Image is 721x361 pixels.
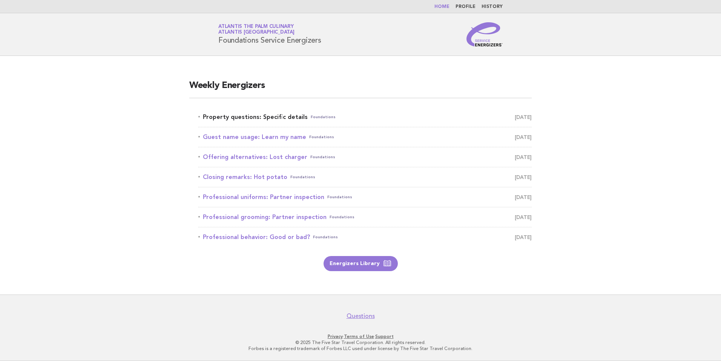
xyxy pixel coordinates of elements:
[434,5,449,9] a: Home
[515,132,532,142] span: [DATE]
[456,5,476,9] a: Profile
[130,333,591,339] p: · ·
[198,172,532,182] a: Closing remarks: Hot potatoFoundations [DATE]
[309,132,334,142] span: Foundations
[515,212,532,222] span: [DATE]
[198,232,532,242] a: Professional behavior: Good or bad?Foundations [DATE]
[218,30,295,35] span: Atlantis [GEOGRAPHIC_DATA]
[218,24,295,35] a: Atlantis The Palm CulinaryAtlantis [GEOGRAPHIC_DATA]
[515,112,532,122] span: [DATE]
[130,346,591,352] p: Forbes is a registered trademark of Forbes LLC used under license by The Five Star Travel Corpora...
[198,192,532,202] a: Professional uniforms: Partner inspectionFoundations [DATE]
[515,152,532,162] span: [DATE]
[328,334,343,339] a: Privacy
[344,334,374,339] a: Terms of Use
[375,334,394,339] a: Support
[130,339,591,346] p: © 2025 The Five Star Travel Corporation. All rights reserved.
[330,212,354,222] span: Foundations
[198,132,532,142] a: Guest name usage: Learn my nameFoundations [DATE]
[515,192,532,202] span: [DATE]
[311,112,336,122] span: Foundations
[189,80,532,98] h2: Weekly Energizers
[198,152,532,162] a: Offering alternatives: Lost chargerFoundations [DATE]
[515,232,532,242] span: [DATE]
[313,232,338,242] span: Foundations
[218,25,321,44] h1: Foundations Service Energizers
[324,256,398,271] a: Energizers Library
[198,212,532,222] a: Professional grooming: Partner inspectionFoundations [DATE]
[515,172,532,182] span: [DATE]
[347,312,375,320] a: Questions
[290,172,315,182] span: Foundations
[466,22,503,46] img: Service Energizers
[310,152,335,162] span: Foundations
[198,112,532,122] a: Property questions: Specific detailsFoundations [DATE]
[482,5,503,9] a: History
[327,192,352,202] span: Foundations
